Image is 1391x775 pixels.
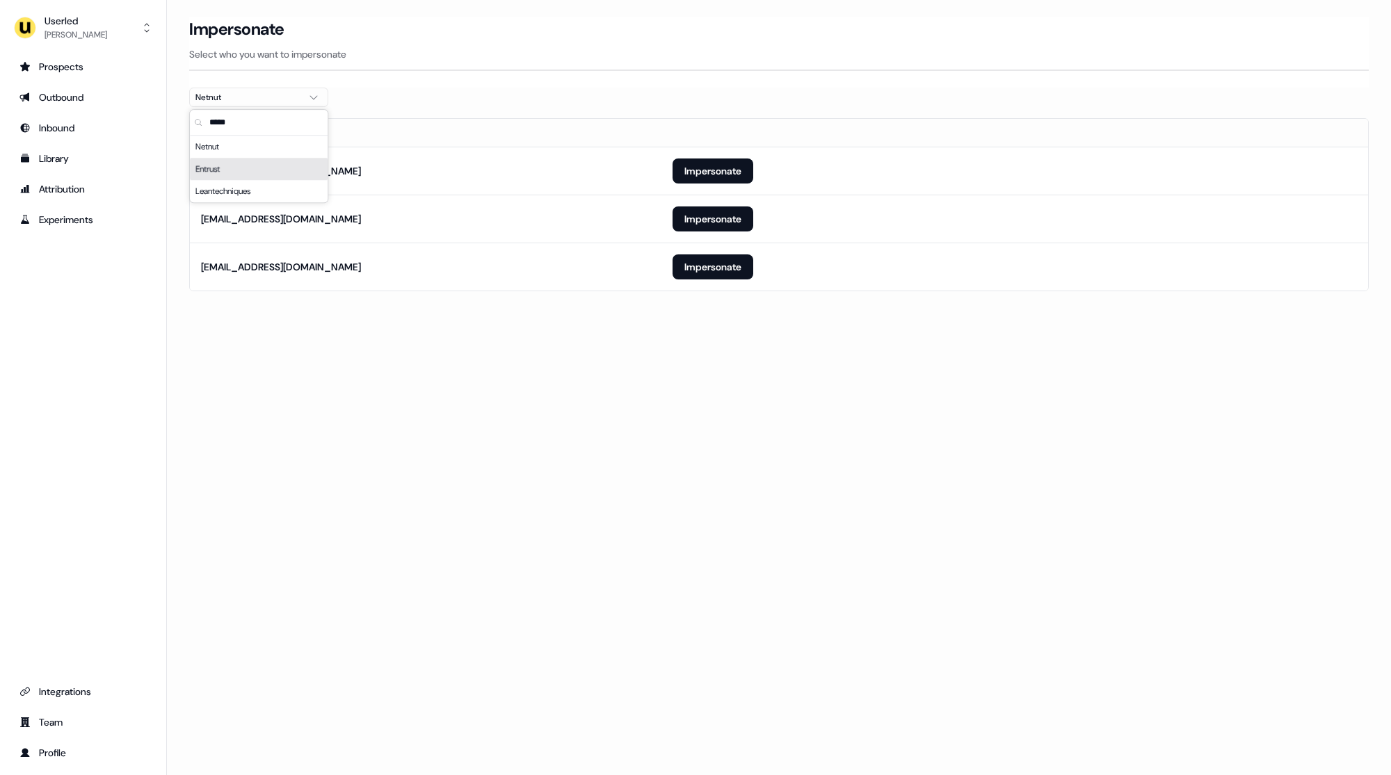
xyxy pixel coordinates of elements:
div: Inbound [19,121,147,135]
a: Go to profile [11,742,155,764]
a: Go to prospects [11,56,155,78]
button: Impersonate [673,254,753,279]
div: Experiments [19,213,147,227]
p: Select who you want to impersonate [189,47,1369,61]
h3: Impersonate [189,19,284,40]
div: Suggestions [190,136,328,202]
div: Leantechniques [190,180,328,202]
a: Go to experiments [11,209,155,231]
button: Impersonate [673,206,753,231]
div: [EMAIL_ADDRESS][DOMAIN_NAME] [201,212,361,226]
a: Go to team [11,711,155,733]
div: Entrust [190,158,328,180]
th: Email [190,119,661,147]
button: Impersonate [673,158,753,183]
a: Go to templates [11,147,155,170]
div: Library [19,152,147,165]
a: Go to outbound experience [11,86,155,108]
div: Integrations [19,685,147,699]
div: [EMAIL_ADDRESS][DOMAIN_NAME] [201,260,361,274]
button: Userled[PERSON_NAME] [11,11,155,44]
div: Netnut [190,136,328,158]
div: Netnut [195,90,300,104]
div: Prospects [19,60,147,74]
div: Profile [19,746,147,760]
div: Userled [45,14,107,28]
a: Go to Inbound [11,117,155,139]
a: Go to attribution [11,178,155,200]
a: Go to integrations [11,680,155,703]
div: Team [19,715,147,729]
div: [PERSON_NAME] [45,28,107,42]
div: Attribution [19,182,147,196]
button: Netnut [189,88,328,107]
div: Outbound [19,90,147,104]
